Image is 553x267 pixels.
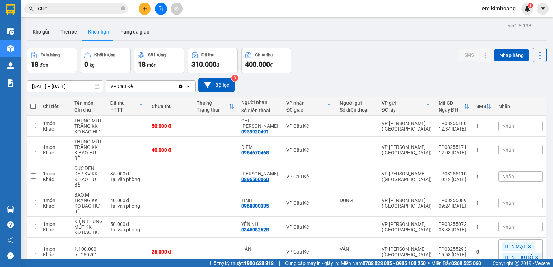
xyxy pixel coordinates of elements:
span: đ [270,62,273,68]
strong: 1900 633 818 [244,260,274,266]
div: TP08255171 [439,144,469,150]
div: Khác [43,126,67,132]
div: VP gửi [382,100,426,106]
span: 310.000 [191,60,216,68]
img: icon-new-feature [524,6,531,12]
th: Toggle SortBy [107,97,149,116]
span: Nhãn [502,123,514,129]
button: SMS [459,49,479,61]
span: đ [216,62,219,68]
button: plus [139,3,151,15]
div: TP08255110 [439,171,469,177]
div: Tên món [74,100,103,106]
span: đơn [40,62,48,68]
div: DIỄM [241,144,280,150]
input: Select a date range. [27,81,103,92]
div: 1 [476,200,491,206]
div: 1 món [43,121,67,126]
div: SMS [476,104,486,109]
div: 1 [476,123,491,129]
div: 40.000 đ [110,198,145,203]
div: Số điện thoại [241,108,280,113]
div: VP [PERSON_NAME] ([GEOGRAPHIC_DATA]) [382,121,432,132]
span: aim [174,6,179,11]
div: 1 [476,174,491,179]
div: 25.000 đ [152,249,189,255]
span: Nhãn [502,174,514,179]
span: copyright [515,261,519,266]
div: Nhãn [498,104,543,109]
div: CHỊ THÙY [241,118,280,129]
div: 1 món [43,221,67,227]
span: question-circle [7,221,14,228]
span: caret-down [540,6,546,12]
div: VP [PERSON_NAME] ([GEOGRAPHIC_DATA]) [382,198,432,209]
div: VP nhận [286,100,327,106]
span: Nhãn [502,200,514,206]
div: Ngày ĐH [439,107,464,113]
div: Số lượng [148,53,166,57]
div: 0964670468 [241,150,269,155]
strong: 0708 023 035 - 0935 103 250 [363,260,426,266]
button: Chưa thu400.000đ [241,48,291,73]
span: notification [7,237,14,244]
span: Miền Bắc [431,259,481,267]
span: message [7,252,14,259]
span: Nhãn [502,224,514,230]
span: em.kimhoang [476,4,521,13]
div: Mã GD [439,100,464,106]
div: 1 món [43,198,67,203]
div: Số điện thoại [340,107,375,113]
img: logo-vxr [6,4,15,15]
div: HTTT [110,107,140,113]
div: YẾN NHI [241,221,280,227]
span: 1 [529,3,532,8]
div: ver 1.8.138 [508,22,531,29]
strong: 0369 525 060 [451,260,481,266]
button: Số lượng18món [134,48,184,73]
span: Miền Nam [341,259,426,267]
div: VP Cầu Kè [286,249,333,255]
div: 1 [476,224,491,230]
div: 0345082628 [241,227,269,232]
button: Kho nhận [83,23,115,40]
div: VP Cầu Kè [286,123,333,129]
div: Người nhận [241,99,280,105]
div: Khác [43,252,67,257]
span: 18 [138,60,146,68]
div: VP [PERSON_NAME] ([GEOGRAPHIC_DATA]) [382,246,432,257]
div: VP Cầu Kè [286,200,333,206]
div: 0 [476,249,491,255]
div: TP08255072 [439,221,469,227]
span: plus [142,6,147,11]
div: Tại văn phòng [110,227,145,232]
div: VÂN [340,246,375,252]
div: VP [PERSON_NAME] ([GEOGRAPHIC_DATA]) [382,221,432,232]
button: Khối lượng0kg [81,48,131,73]
div: THÙNG MÚT TRẮNG KK [74,118,103,129]
div: KIỆN THÙNG MÚT KK [74,219,103,230]
div: K BAO HƯ BỂ [74,150,103,161]
div: 0896560060 [241,177,269,182]
span: Hỗ trợ kỹ thuật: [210,259,274,267]
span: | [486,259,487,267]
div: HÂN [241,246,280,252]
button: Kho gửi [27,23,55,40]
div: Người gửi [340,100,375,106]
div: CỤC ĐEN DẸP KV KK [74,165,103,177]
div: 1 món [43,171,67,177]
div: 50.000 đ [110,221,145,227]
span: kg [90,62,95,68]
span: file-add [158,6,163,11]
div: KO BAO HƯ [74,230,103,235]
div: VP Cầu Kè [286,147,333,153]
div: ĐC lấy [382,107,426,113]
div: 40.000 đ [152,147,189,153]
div: Khác [43,177,67,182]
div: 12:03 [DATE] [439,150,469,155]
div: ĐC giao [286,107,327,113]
div: Chưa thu [152,104,189,109]
div: TÌNH [241,198,280,203]
div: 1 món [43,144,67,150]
